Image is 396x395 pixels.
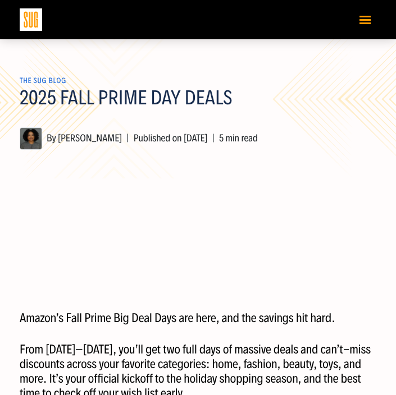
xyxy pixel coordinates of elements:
[20,311,376,325] p: Amazon’s Fall Prime Big Deal Days are here, and the savings hit hard.
[20,127,42,150] img: Hanna Tekle
[20,87,376,123] h1: 2025 Fall Prime Day Deals
[122,132,133,144] span: |
[354,10,376,29] button: Toggle navigation
[207,132,219,144] span: |
[20,8,42,31] img: Sug
[20,132,258,144] span: By [PERSON_NAME] Published on [DATE] 5 min read
[20,76,66,85] a: The SUG Blog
